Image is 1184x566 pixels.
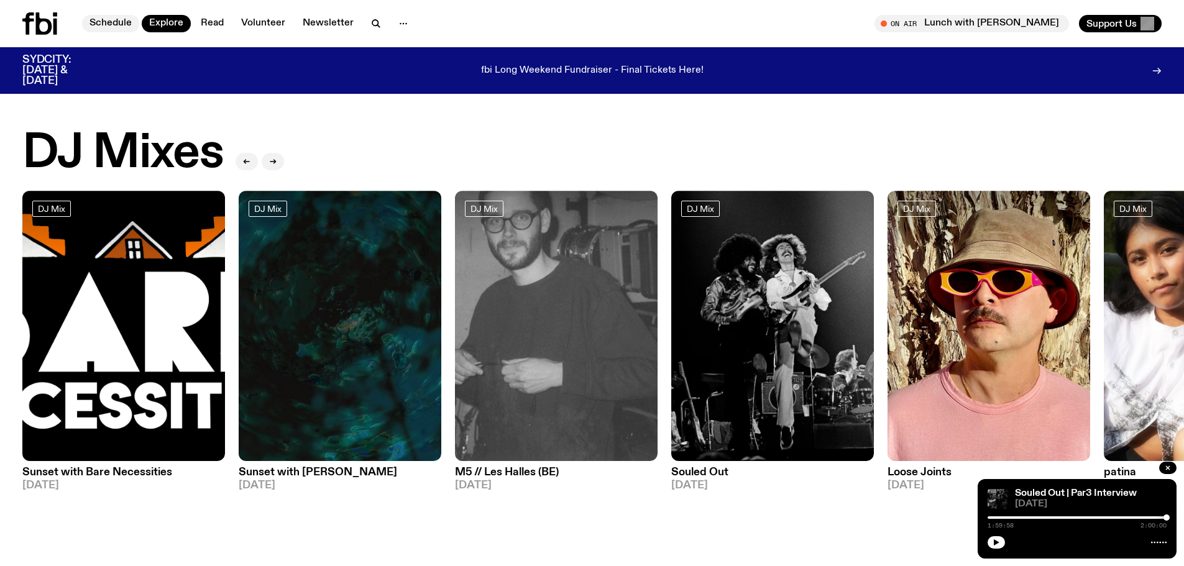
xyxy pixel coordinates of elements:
[671,480,874,491] span: [DATE]
[1015,500,1167,509] span: [DATE]
[22,191,225,461] img: Bare Necessities
[193,15,231,32] a: Read
[681,201,720,217] a: DJ Mix
[671,467,874,478] h3: Souled Out
[455,480,658,491] span: [DATE]
[22,55,102,86] h3: SYDCITY: [DATE] & [DATE]
[888,191,1090,461] img: Tyson stands in front of a paperbark tree wearing orange sunglasses, a suede bucket hat and a pin...
[465,201,503,217] a: DJ Mix
[1015,488,1137,498] a: Souled Out | Par3 Interview
[82,15,139,32] a: Schedule
[888,467,1090,478] h3: Loose Joints
[455,467,658,478] h3: M5 // Les Halles (BE)
[38,204,65,214] span: DJ Mix
[1086,18,1137,29] span: Support Us
[239,461,441,491] a: Sunset with [PERSON_NAME][DATE]
[1119,204,1147,214] span: DJ Mix
[903,204,930,214] span: DJ Mix
[470,204,498,214] span: DJ Mix
[1140,523,1167,529] span: 2:00:00
[234,15,293,32] a: Volunteer
[687,204,714,214] span: DJ Mix
[22,480,225,491] span: [DATE]
[22,467,225,478] h3: Sunset with Bare Necessities
[239,480,441,491] span: [DATE]
[888,461,1090,491] a: Loose Joints[DATE]
[249,201,287,217] a: DJ Mix
[671,461,874,491] a: Souled Out[DATE]
[1079,15,1162,32] button: Support Us
[1114,201,1152,217] a: DJ Mix
[295,15,361,32] a: Newsletter
[988,523,1014,529] span: 1:59:58
[22,130,223,177] h2: DJ Mixes
[142,15,191,32] a: Explore
[888,480,1090,491] span: [DATE]
[22,461,225,491] a: Sunset with Bare Necessities[DATE]
[254,204,282,214] span: DJ Mix
[874,15,1069,32] button: On AirLunch with [PERSON_NAME]
[239,467,441,478] h3: Sunset with [PERSON_NAME]
[32,201,71,217] a: DJ Mix
[455,461,658,491] a: M5 // Les Halles (BE)[DATE]
[481,65,704,76] p: fbi Long Weekend Fundraiser - Final Tickets Here!
[897,201,936,217] a: DJ Mix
